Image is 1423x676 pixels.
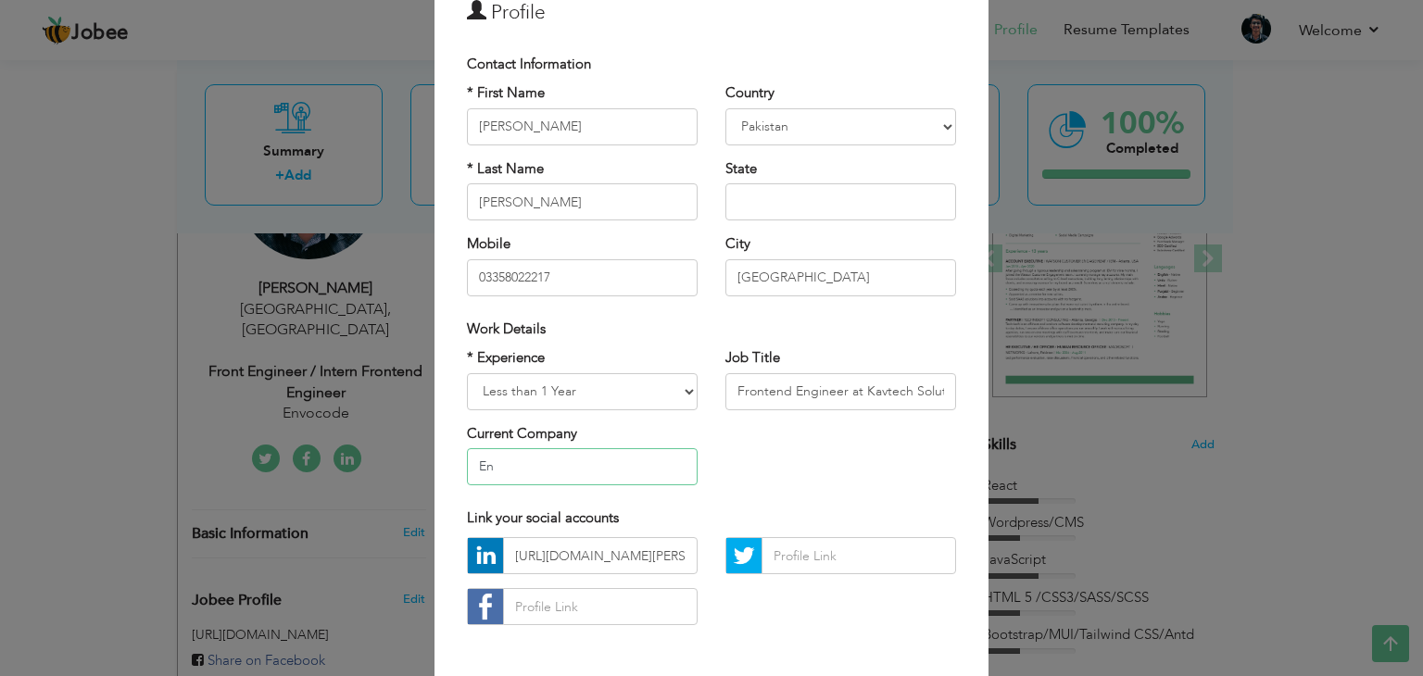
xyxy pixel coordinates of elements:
[725,234,750,254] label: City
[467,83,545,103] label: * First Name
[726,538,762,573] img: Twitter
[467,234,510,254] label: Mobile
[725,83,774,103] label: Country
[503,588,698,625] input: Profile Link
[467,319,546,338] span: Work Details
[467,508,619,527] span: Link your social accounts
[467,348,545,368] label: * Experience
[468,538,503,573] img: linkedin
[467,159,544,179] label: * Last Name
[725,348,780,368] label: Job Title
[762,537,956,574] input: Profile Link
[468,589,503,624] img: facebook
[725,159,757,179] label: State
[467,424,577,444] label: Current Company
[503,537,698,574] input: Profile Link
[467,55,591,73] span: Contact Information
